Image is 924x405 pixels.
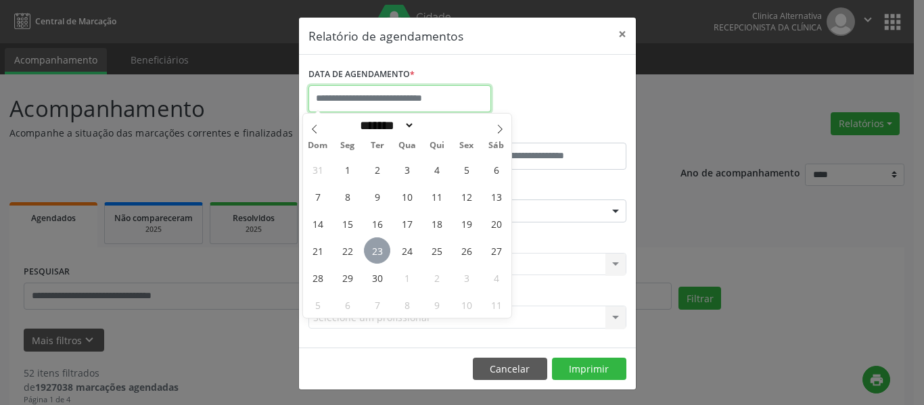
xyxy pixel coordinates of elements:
span: Outubro 11, 2025 [483,291,509,318]
button: Imprimir [552,358,626,381]
span: Setembro 6, 2025 [483,156,509,183]
span: Setembro 12, 2025 [453,183,480,210]
select: Month [355,118,415,133]
span: Setembro 30, 2025 [364,264,390,291]
span: Qui [422,141,452,150]
span: Dom [303,141,333,150]
span: Setembro 20, 2025 [483,210,509,237]
span: Setembro 14, 2025 [304,210,331,237]
span: Setembro 2, 2025 [364,156,390,183]
span: Outubro 6, 2025 [334,291,361,318]
span: Setembro 24, 2025 [394,237,420,264]
span: Sex [452,141,482,150]
span: Setembro 7, 2025 [304,183,331,210]
span: Outubro 5, 2025 [304,291,331,318]
span: Setembro 13, 2025 [483,183,509,210]
button: Close [609,18,636,51]
span: Setembro 18, 2025 [423,210,450,237]
span: Setembro 1, 2025 [334,156,361,183]
span: Setembro 22, 2025 [334,237,361,264]
span: Outubro 8, 2025 [394,291,420,318]
button: Cancelar [473,358,547,381]
span: Seg [333,141,363,150]
h5: Relatório de agendamentos [308,27,463,45]
span: Setembro 3, 2025 [394,156,420,183]
span: Setembro 21, 2025 [304,237,331,264]
span: Outubro 3, 2025 [453,264,480,291]
span: Qua [392,141,422,150]
span: Sáb [482,141,511,150]
span: Setembro 16, 2025 [364,210,390,237]
span: Setembro 17, 2025 [394,210,420,237]
span: Outubro 4, 2025 [483,264,509,291]
span: Outubro 2, 2025 [423,264,450,291]
label: DATA DE AGENDAMENTO [308,64,415,85]
span: Setembro 9, 2025 [364,183,390,210]
span: Outubro 7, 2025 [364,291,390,318]
span: Outubro 9, 2025 [423,291,450,318]
span: Setembro 11, 2025 [423,183,450,210]
span: Outubro 10, 2025 [453,291,480,318]
span: Setembro 27, 2025 [483,237,509,264]
span: Setembro 25, 2025 [423,237,450,264]
span: Setembro 23, 2025 [364,237,390,264]
span: Setembro 26, 2025 [453,237,480,264]
span: Setembro 29, 2025 [334,264,361,291]
span: Setembro 19, 2025 [453,210,480,237]
input: Year [415,118,459,133]
span: Setembro 28, 2025 [304,264,331,291]
span: Setembro 10, 2025 [394,183,420,210]
span: Ter [363,141,392,150]
span: Setembro 15, 2025 [334,210,361,237]
span: Agosto 31, 2025 [304,156,331,183]
span: Setembro 8, 2025 [334,183,361,210]
label: ATÉ [471,122,626,143]
span: Setembro 4, 2025 [423,156,450,183]
span: Outubro 1, 2025 [394,264,420,291]
span: Setembro 5, 2025 [453,156,480,183]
